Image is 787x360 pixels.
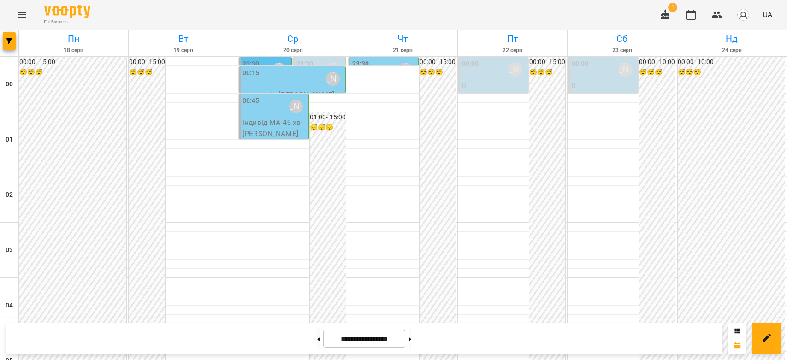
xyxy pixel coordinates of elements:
div: Бондарєва Валерія [509,63,522,77]
h6: 00:00 - 15:00 [19,57,126,67]
h6: Сб [569,32,675,46]
h6: 00:00 - 15:00 [420,57,456,67]
img: Voopty Logo [44,5,90,18]
h6: 😴😴😴 [678,67,785,77]
p: 0 [572,80,636,91]
h6: 00 [6,79,13,89]
button: Menu [11,4,33,26]
h6: 😴😴😴 [529,67,565,77]
p: індивід МА 45 хв - [PERSON_NAME] [243,117,307,139]
h6: 01:00 - 15:00 [310,112,346,123]
h6: 01 [6,135,13,145]
h6: 20 серп [240,46,346,55]
h6: 23 серп [569,46,675,55]
h6: 24 серп [679,46,785,55]
label: 00:15 [243,68,260,78]
label: 23:30 [352,59,369,69]
h6: Нд [679,32,785,46]
h6: 00:00 - 15:00 [129,57,165,67]
span: 1 [668,3,677,12]
label: 23:30 [296,59,314,69]
p: 0 [462,80,526,91]
div: Бондарєва Валерія [618,63,632,77]
h6: 😴😴😴 [639,67,675,77]
label: 00:00 [462,59,479,69]
h6: 21 серп [349,46,456,55]
div: Бондарєва Валерія [289,100,303,113]
div: Бондарєва Валерія [399,63,413,77]
h6: 😴😴😴 [19,67,126,77]
h6: 19 серп [130,46,237,55]
button: UA [759,6,776,23]
h6: Вт [130,32,237,46]
h6: 00:00 - 10:00 [678,57,785,67]
p: індивід МА 45 хв ([PERSON_NAME]) [462,91,526,113]
h6: Пн [20,32,127,46]
p: логопедія - [PERSON_NAME] [243,89,343,100]
img: avatar_s.png [737,8,750,21]
h6: Ср [240,32,346,46]
h6: Чт [349,32,456,46]
label: 23:30 [243,59,260,69]
h6: 04 [6,301,13,311]
h6: 18 серп [20,46,127,55]
p: індивід МА 45 хв ([PERSON_NAME]) [572,91,636,113]
h6: 😴😴😴 [129,67,165,77]
div: Бондарєва Валерія [272,63,286,77]
span: For Business [44,19,90,25]
h6: 22 серп [459,46,566,55]
h6: 😴😴😴 [310,123,346,133]
h6: 00:00 - 10:00 [639,57,675,67]
div: Бондарєва Валерія [326,72,340,86]
div: Бондарєва Валерія [326,63,340,77]
h6: 😴😴😴 [420,67,456,77]
h6: Пт [459,32,566,46]
h6: 03 [6,245,13,255]
h6: 02 [6,190,13,200]
span: UA [763,10,772,19]
h6: 00:00 - 15:00 [529,57,565,67]
label: 00:45 [243,96,260,106]
label: 00:00 [572,59,589,69]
